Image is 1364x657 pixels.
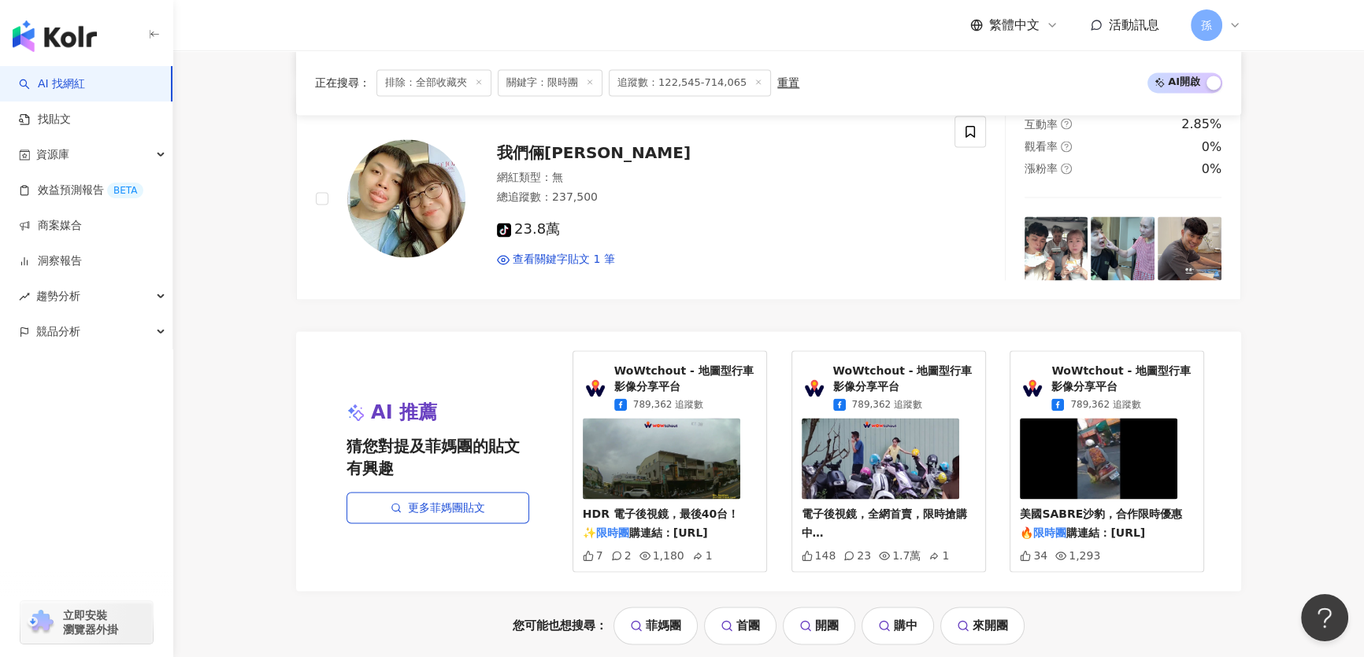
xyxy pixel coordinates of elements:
div: 0% [1202,138,1221,156]
span: 繁體中文 [989,17,1040,34]
span: 購連結：[URL] [1066,526,1145,539]
mark: 限時團 [596,526,629,539]
a: KOL AvatarWoWtchout - 地圖型行車影像分享平台789,362 追蹤數 [1020,364,1194,412]
span: 查看關鍵字貼文 1 筆 [513,252,615,268]
div: 34 [1020,549,1047,562]
div: 1 [928,549,949,562]
img: KOL Avatar [1020,375,1045,400]
div: 1.7萬 [879,549,921,562]
span: 關鍵字：限時團 [498,69,602,96]
span: HDR 電子後視鏡，最後40台！ ✨ [583,508,739,539]
img: KOL Avatar [802,375,827,400]
span: 趨勢分析 [36,279,80,314]
span: rise [19,291,30,302]
span: question-circle [1061,141,1072,152]
span: 孫 [1201,17,1212,34]
div: 總追蹤數 ： 237,500 [497,190,936,205]
img: post-image [1091,216,1155,280]
span: 我們倆[PERSON_NAME] [497,143,691,162]
a: chrome extension立即安裝 瀏覽器外掛 [20,601,153,644]
iframe: Help Scout Beacon - Open [1301,594,1348,641]
span: AI 推薦 [371,400,437,426]
a: 更多菲媽團貼文 [347,492,529,523]
img: KOL Avatar [347,139,465,257]
img: 阿嬤勵志成為賽車手，外內外技巧如火純青（檢舉三張成功，含驗車單） [1020,418,1177,499]
a: 開團 [783,607,855,644]
a: 效益預測報告BETA [19,183,143,198]
span: 立即安裝 瀏覽器外掛 [63,608,118,637]
div: 重置 [777,76,799,89]
mark: 限時團 [1033,526,1066,539]
div: 23 [843,549,871,562]
span: 競品分析 [36,314,80,349]
a: 購中 [862,607,934,644]
a: 洞察報告 [19,253,82,269]
span: 活動訊息 [1109,17,1159,32]
span: 正在搜尋 ： [315,76,370,89]
a: searchAI 找網紅 [19,76,85,92]
span: WoWtchout - 地圖型行車影像分享平台 [614,364,757,394]
img: KOL Avatar [583,375,608,400]
div: 您可能也想搜尋： [296,607,1241,644]
span: 觀看率 [1025,140,1058,153]
a: KOL AvatarWoWtchout - 地圖型行車影像分享平台789,362 追蹤數 [583,364,757,412]
a: 菲媽團 [613,607,698,644]
span: 購連結：[URL] [629,526,708,539]
span: 排除：全部收藏夾 [376,69,491,96]
span: 漲粉率 [1025,162,1058,175]
a: 查看關鍵字貼文 1 筆 [497,252,615,268]
img: 失心瘋駕駛遇到佛心媽媽，為子女做了做壞示範，難怪人善被人欺。 [802,418,959,499]
span: 電子後視鏡，全網首賣，限時搶購中 ✨ [802,508,967,558]
a: KOL AvatarWoWtchout - 地圖型行車影像分享平台789,362 追蹤數 [802,364,976,412]
div: 2 [611,549,632,562]
span: 789,362 追蹤數 [852,397,922,412]
span: WoWtchout - 地圖型行車影像分享平台 [1051,364,1194,394]
div: 1,180 [639,549,684,562]
span: 互動率 [1025,118,1058,131]
div: 2.85% [1181,116,1221,133]
a: 首團 [704,607,777,644]
span: 追蹤數：122,545-714,065 [609,69,771,96]
div: 1 [692,549,713,562]
a: 來開團 [940,607,1025,644]
a: 商案媒合 [19,218,82,234]
span: question-circle [1061,163,1072,174]
span: 美國SABRE沙豹，合作限時優惠 🔥 [1020,508,1182,539]
div: 7 [583,549,603,562]
span: question-circle [1061,118,1072,129]
a: KOL Avatar我們倆[PERSON_NAME]網紅類型：無總追蹤數：237,50023.8萬查看關鍵字貼文 1 筆互動率question-circle2.85%觀看率question-ci... [296,96,1241,300]
div: 1,293 [1055,549,1100,562]
img: post-image [1025,216,1088,280]
img: 一個路口三張罰單，你不簡單（檢舉三張成功） [583,418,740,499]
span: 23.8萬 [497,221,560,238]
div: 網紅類型 ： 無 [497,170,936,186]
a: 找貼文 [19,112,71,127]
span: 猜您對提及菲媽團的貼文有興趣 [347,435,529,479]
img: post-image [1158,216,1221,280]
div: 148 [802,549,836,562]
span: 資源庫 [36,137,69,172]
div: 0% [1202,161,1221,178]
span: WoWtchout - 地圖型行車影像分享平台 [833,364,976,394]
span: 789,362 追蹤數 [633,397,703,412]
span: 789,362 追蹤數 [1070,397,1140,412]
img: chrome extension [25,610,56,635]
img: logo [13,20,97,52]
